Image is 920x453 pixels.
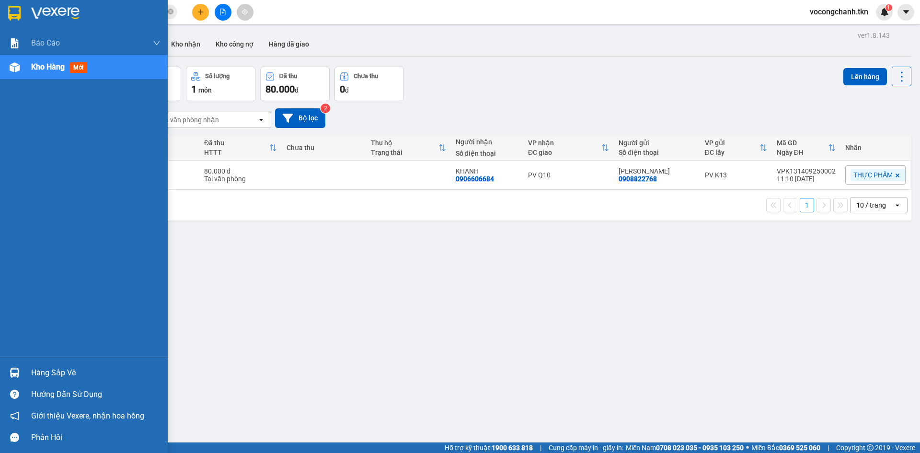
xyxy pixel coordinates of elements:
[858,30,890,41] div: ver 1.8.143
[619,167,695,175] div: ANH SƠN
[197,9,204,15] span: plus
[31,62,65,71] span: Kho hàng
[777,167,836,175] div: VPK131409250002
[10,368,20,378] img: warehouse-icon
[10,390,19,399] span: question-circle
[241,9,248,15] span: aim
[523,135,614,161] th: Toggle SortBy
[31,37,60,49] span: Báo cáo
[10,411,19,420] span: notification
[800,198,814,212] button: 1
[191,83,196,95] span: 1
[751,442,820,453] span: Miền Bắc
[371,149,438,156] div: Trạng thái
[275,108,325,128] button: Bộ lọc
[199,135,282,161] th: Toggle SortBy
[8,6,21,21] img: logo-vxr
[204,167,277,175] div: 80.000 đ
[700,135,772,161] th: Toggle SortBy
[746,446,749,450] span: ⚪️
[204,175,277,183] div: Tại văn phòng
[619,149,695,156] div: Số điện thoại
[215,4,231,21] button: file-add
[10,433,19,442] span: message
[549,442,623,453] span: Cung cấp máy in - giấy in:
[257,116,265,124] svg: open
[260,67,330,101] button: Đã thu80.000đ
[456,175,494,183] div: 0906606684
[885,4,892,11] sup: 1
[445,442,533,453] span: Hỗ trợ kỹ thuật:
[279,73,297,80] div: Đã thu
[354,73,378,80] div: Chưa thu
[777,139,828,147] div: Mã GD
[828,442,829,453] span: |
[371,139,438,147] div: Thu hộ
[540,442,541,453] span: |
[897,4,914,21] button: caret-down
[153,39,161,47] span: down
[366,135,450,161] th: Toggle SortBy
[168,9,173,14] span: close-circle
[186,67,255,101] button: Số lượng1món
[843,68,887,85] button: Lên hàng
[705,171,767,179] div: PV K13
[192,4,209,21] button: plus
[204,139,269,147] div: Đã thu
[887,4,890,11] span: 1
[853,171,893,179] span: THỰC PHẨM
[777,149,828,156] div: Ngày ĐH
[321,104,330,113] sup: 2
[295,86,299,94] span: đ
[528,171,609,179] div: PV Q10
[705,139,759,147] div: VP gửi
[10,38,20,48] img: solution-icon
[894,201,901,209] svg: open
[528,139,601,147] div: VP nhận
[619,139,695,147] div: Người gửi
[867,444,874,451] span: copyright
[204,149,269,156] div: HTTT
[340,83,345,95] span: 0
[492,444,533,452] strong: 1900 633 818
[205,73,230,80] div: Số lượng
[456,150,518,157] div: Số điện thoại
[198,86,212,94] span: món
[345,86,349,94] span: đ
[163,33,208,56] button: Kho nhận
[287,144,361,151] div: Chưa thu
[845,144,906,151] div: Nhãn
[856,200,886,210] div: 10 / trang
[237,4,253,21] button: aim
[779,444,820,452] strong: 0369 525 060
[69,62,87,73] span: mới
[334,67,404,101] button: Chưa thu0đ
[261,33,317,56] button: Hàng đã giao
[777,175,836,183] div: 11:10 [DATE]
[456,167,518,175] div: KHANH
[31,430,161,445] div: Phản hồi
[902,8,910,16] span: caret-down
[626,442,744,453] span: Miền Nam
[10,62,20,72] img: warehouse-icon
[219,9,226,15] span: file-add
[772,135,840,161] th: Toggle SortBy
[880,8,889,16] img: icon-new-feature
[208,33,261,56] button: Kho công nợ
[802,6,876,18] span: vocongchanh.tkn
[705,149,759,156] div: ĐC lấy
[265,83,295,95] span: 80.000
[31,410,144,422] span: Giới thiệu Vexere, nhận hoa hồng
[619,175,657,183] div: 0908822768
[153,115,219,125] div: Chọn văn phòng nhận
[31,366,161,380] div: Hàng sắp về
[456,138,518,146] div: Người nhận
[656,444,744,452] strong: 0708 023 035 - 0935 103 250
[31,387,161,402] div: Hướng dẫn sử dụng
[168,8,173,17] span: close-circle
[528,149,601,156] div: ĐC giao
